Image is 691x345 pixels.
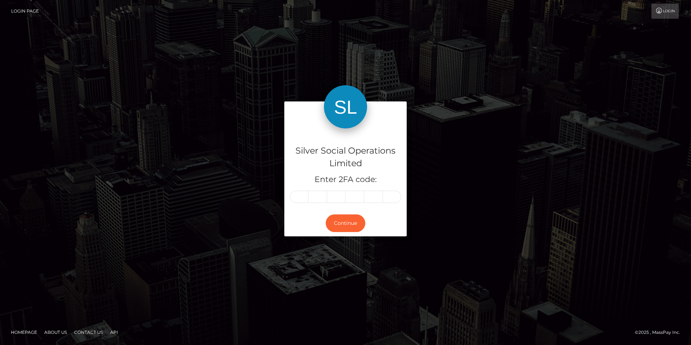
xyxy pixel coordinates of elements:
div: © 2025 , MassPay Inc. [635,328,686,336]
a: About Us [41,327,70,338]
a: Homepage [8,327,40,338]
a: API [107,327,121,338]
img: Silver Social Operations Limited [324,85,367,128]
a: Login [651,4,679,19]
h4: Silver Social Operations Limited [290,145,401,170]
h5: Enter 2FA code: [290,174,401,185]
a: Login Page [11,4,39,19]
a: Contact Us [71,327,106,338]
button: Continue [326,214,365,232]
